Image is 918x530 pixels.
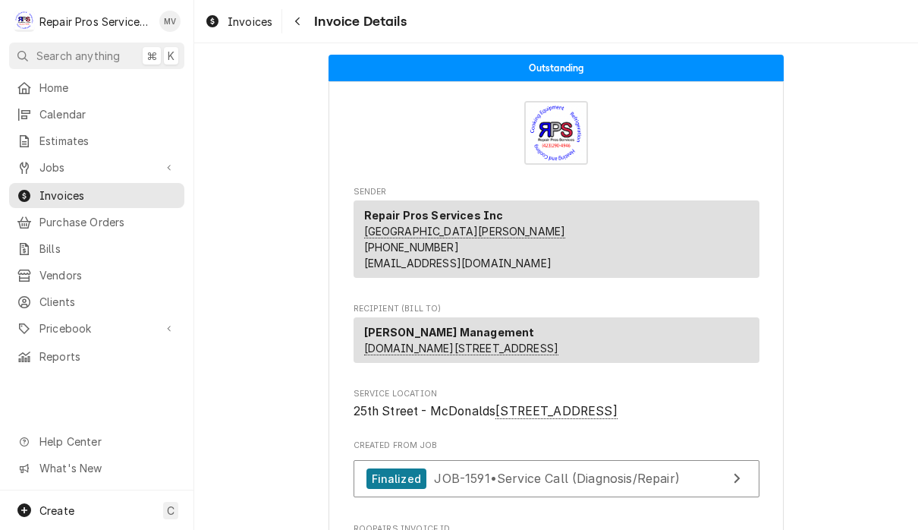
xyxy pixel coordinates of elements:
[39,320,154,336] span: Pricebook
[354,317,759,369] div: Recipient (Bill To)
[199,9,278,34] a: Invoices
[39,349,177,364] span: Reports
[364,241,459,254] a: [PHONE_NUMBER]
[39,214,177,230] span: Purchase Orders
[39,80,177,96] span: Home
[354,402,759,421] span: Service Location
[354,404,618,419] span: 25th Street - McDonalds
[9,263,184,288] a: Vendors
[354,186,759,198] span: Sender
[354,200,759,278] div: Sender
[9,183,184,208] a: Invoices
[14,11,35,32] div: Repair Pros Services Inc's Avatar
[310,11,406,32] span: Invoice Details
[529,63,584,73] span: Outstanding
[9,210,184,235] a: Purchase Orders
[39,241,177,257] span: Bills
[9,316,184,341] a: Go to Pricebook
[39,267,177,283] span: Vendors
[9,429,184,454] a: Go to Help Center
[39,294,177,310] span: Clients
[354,317,759,363] div: Recipient (Bill To)
[434,471,679,486] span: JOB-1591 • Service Call (Diagnosis/Repair)
[39,434,175,450] span: Help Center
[39,133,177,149] span: Estimates
[159,11,181,32] div: Mindy Volker's Avatar
[364,209,504,222] strong: Repair Pros Services Inc
[524,101,588,165] img: Logo
[9,155,184,180] a: Go to Jobs
[9,128,184,153] a: Estimates
[366,468,426,489] div: Finalized
[329,55,784,81] div: Status
[9,43,184,69] button: Search anything⌘K
[285,9,310,33] button: Navigate back
[354,388,759,400] span: Service Location
[39,14,151,30] div: Repair Pros Services Inc
[9,236,184,261] a: Bills
[9,289,184,314] a: Clients
[9,456,184,481] a: Go to What's New
[39,460,175,476] span: What's New
[146,48,157,64] span: ⌘
[354,440,759,452] span: Created From Job
[354,303,759,370] div: Invoice Recipient
[14,11,35,32] div: R
[36,48,120,64] span: Search anything
[354,200,759,284] div: Sender
[354,388,759,421] div: Service Location
[354,303,759,315] span: Recipient (Bill To)
[354,440,759,505] div: Created From Job
[167,503,174,519] span: C
[354,186,759,285] div: Invoice Sender
[39,504,74,517] span: Create
[39,188,177,203] span: Invoices
[9,344,184,369] a: Reports
[228,14,272,30] span: Invoices
[168,48,174,64] span: K
[9,102,184,127] a: Calendar
[9,75,184,100] a: Home
[364,257,552,270] a: [EMAIL_ADDRESS][DOMAIN_NAME]
[159,11,181,32] div: MV
[364,326,535,339] strong: [PERSON_NAME] Management
[39,159,154,175] span: Jobs
[354,460,759,497] a: View Job
[39,106,177,122] span: Calendar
